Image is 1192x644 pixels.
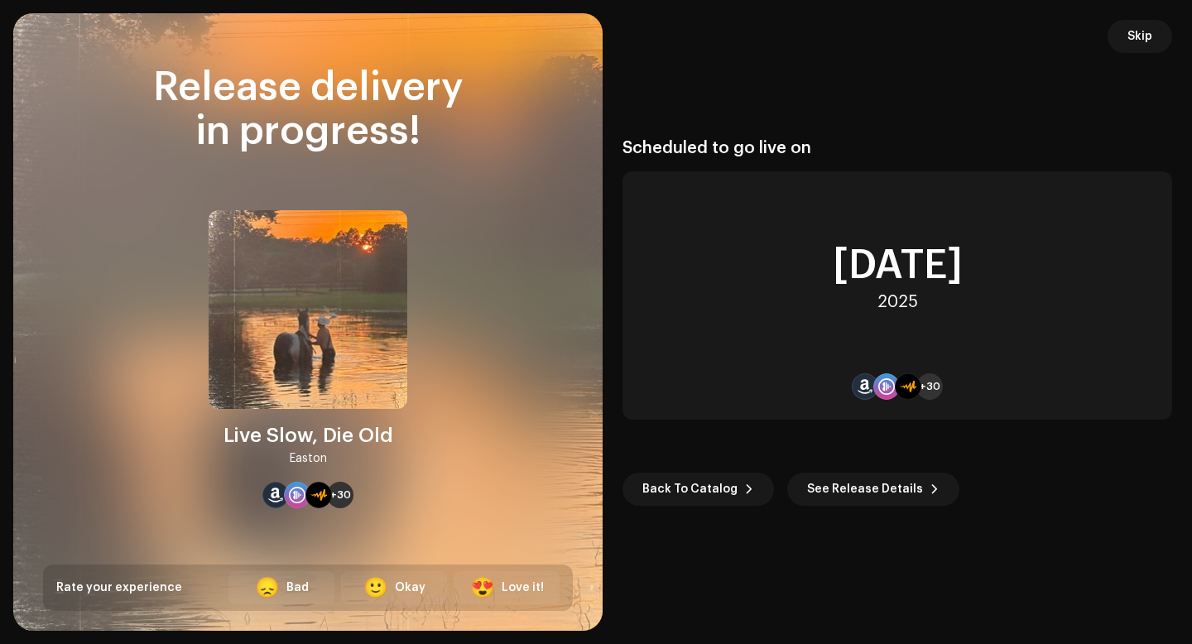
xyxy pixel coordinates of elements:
[807,473,923,506] span: See Release Details
[1108,20,1172,53] button: Skip
[622,138,1172,158] div: Scheduled to go live on
[209,210,407,409] img: 3837d785-5548-4284-aba2-c4d7e7aac760
[363,578,388,598] div: 🙂
[622,473,774,506] button: Back To Catalog
[642,473,738,506] span: Back To Catalog
[1127,20,1152,53] span: Skip
[286,579,309,597] div: Bad
[395,579,425,597] div: Okay
[833,246,963,286] div: [DATE]
[330,488,351,502] span: +30
[920,380,940,393] span: +30
[290,449,327,469] div: Easton
[43,66,573,154] div: Release delivery in progress!
[470,578,495,598] div: 😍
[223,422,393,449] div: Live Slow, Die Old
[502,579,544,597] div: Love it!
[787,473,959,506] button: See Release Details
[255,578,280,598] div: 😞
[56,582,182,594] span: Rate your experience
[877,292,918,312] div: 2025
